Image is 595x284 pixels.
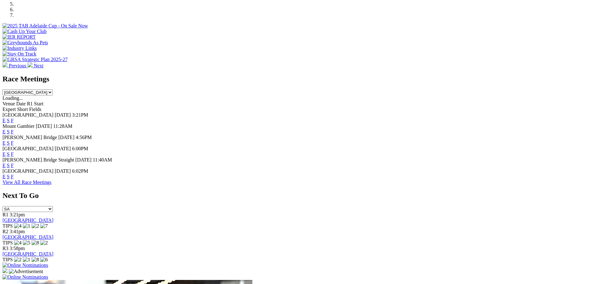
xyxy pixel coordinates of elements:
a: E [2,152,6,157]
span: Short [17,107,28,112]
img: 1 [23,257,30,262]
span: 11:40AM [93,157,112,162]
img: Online Nominations [2,262,48,268]
span: 3:58pm [10,246,25,251]
a: F [11,163,14,168]
span: R3 [2,246,8,251]
img: 8 [32,257,39,262]
a: S [7,174,10,179]
a: F [11,152,14,157]
img: Advertisement [9,269,43,274]
span: [DATE] [36,123,52,129]
a: S [7,140,10,146]
span: 11:28AM [53,123,72,129]
span: [GEOGRAPHIC_DATA] [2,146,53,151]
span: R2 [2,229,8,234]
img: 6 [40,257,48,262]
img: chevron-right-pager-white.svg [27,62,32,67]
img: 1 [23,223,30,229]
img: Stay On Track [2,51,36,57]
a: F [11,129,14,134]
h2: Race Meetings [2,75,593,83]
span: [DATE] [58,135,75,140]
img: chevron-left-pager-white.svg [2,62,7,67]
img: 4 [14,223,22,229]
span: [DATE] [55,112,71,118]
img: Online Nominations [2,274,48,280]
span: [DATE] [55,146,71,151]
img: 2025 TAB Adelaide Cup - On Sale Now [2,23,88,29]
span: Next [34,63,43,68]
a: F [11,118,14,123]
img: Cash Up Your Club [2,29,47,34]
span: 6:02PM [72,168,88,174]
img: 7 [40,223,48,229]
img: Greyhounds As Pets [2,40,48,46]
span: Mount Gambier [2,123,35,129]
span: [PERSON_NAME] Bridge Straight [2,157,74,162]
a: [GEOGRAPHIC_DATA] [2,218,53,223]
img: 2 [40,240,48,246]
a: E [2,129,6,134]
a: S [7,118,10,123]
a: [GEOGRAPHIC_DATA] [2,234,53,240]
a: View All Race Meetings [2,180,52,185]
img: Industry Links [2,46,37,51]
span: Previous [9,63,26,68]
span: [DATE] [55,168,71,174]
a: Previous [2,63,27,68]
span: TIPS [2,240,13,245]
span: Expert [2,107,16,112]
a: S [7,129,10,134]
img: 5 [23,240,30,246]
a: E [2,163,6,168]
span: Fields [29,107,41,112]
img: 4 [14,240,22,246]
span: R1 [2,212,8,217]
a: F [11,140,14,146]
a: S [7,152,10,157]
img: 15187_Greyhounds_GreysPlayCentral_Resize_SA_WebsiteBanner_300x115_2025.jpg [2,268,7,273]
a: E [2,118,6,123]
a: S [7,163,10,168]
span: Loading... [2,95,23,101]
a: F [11,174,14,179]
a: E [2,140,6,146]
a: Next [27,63,43,68]
span: TIPS [2,223,13,229]
img: 8 [32,240,39,246]
a: [GEOGRAPHIC_DATA] [2,251,53,257]
span: Date [16,101,26,106]
h2: Next To Go [2,191,593,200]
span: 6:00PM [72,146,88,151]
span: 3:21pm [10,212,25,217]
img: 2 [32,223,39,229]
img: 2 [14,257,22,262]
img: IER REPORT [2,34,36,40]
span: 3:41pm [10,229,25,234]
span: [PERSON_NAME] Bridge [2,135,57,140]
span: [GEOGRAPHIC_DATA] [2,112,53,118]
span: Venue [2,101,15,106]
a: E [2,174,6,179]
span: 3:21PM [72,112,88,118]
span: [GEOGRAPHIC_DATA] [2,168,53,174]
span: TIPS [2,257,13,262]
span: 4:56PM [76,135,92,140]
img: GRSA Strategic Plan 2025-27 [2,57,67,62]
span: R1 Start [27,101,43,106]
span: [DATE] [75,157,92,162]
